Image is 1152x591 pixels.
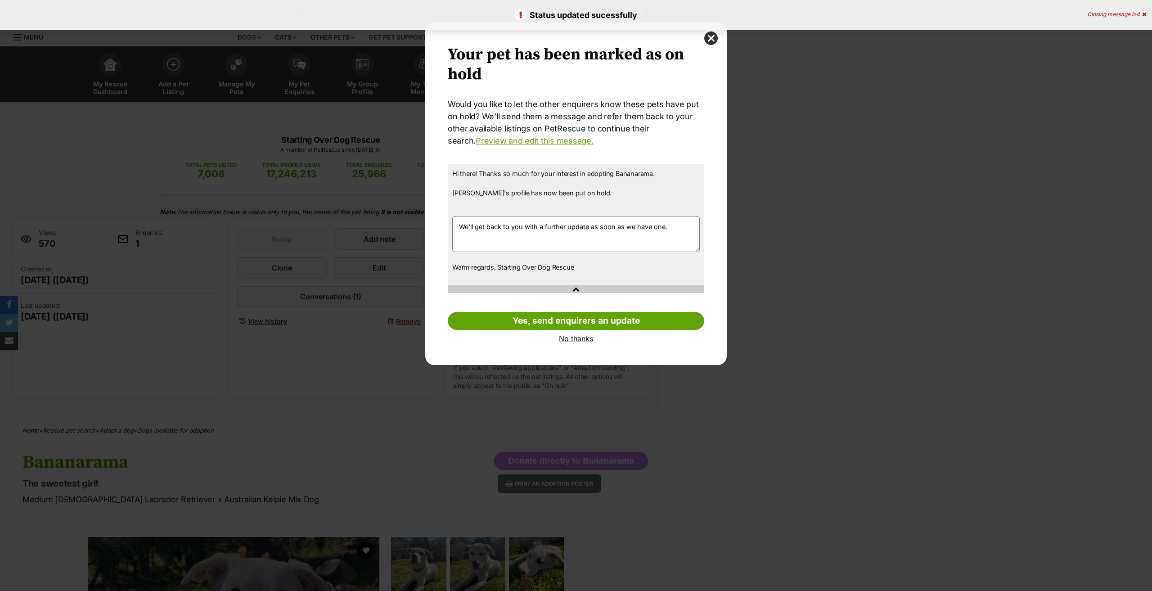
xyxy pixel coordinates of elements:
[476,136,593,145] a: Preview and edit this message.
[452,169,700,208] p: Hi there! Thanks so much for your interest in adopting Bananarama. [PERSON_NAME]'s profile has no...
[9,9,1143,21] p: Status updated sucessfully
[448,98,704,147] p: Would you like to let the other enquirers know these pets have put on hold? We’ll send them a mes...
[448,312,704,330] a: Yes, send enquirers an update
[448,45,704,85] h2: Your pet has been marked as on hold
[452,262,700,272] p: Warm regards, Starting Over Dog Rescue
[1136,11,1140,18] span: 4
[1087,11,1146,18] div: Closing message in
[448,334,704,343] a: No thanks
[704,32,718,45] button: close
[452,216,700,252] textarea: We'll get back to you with a further update as soon as we have one.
